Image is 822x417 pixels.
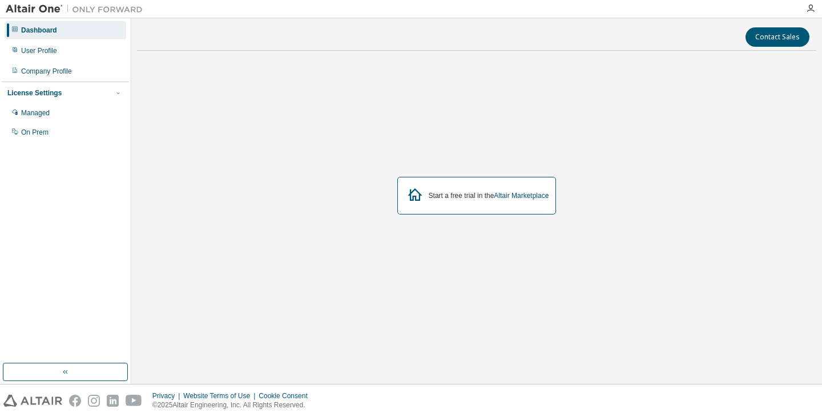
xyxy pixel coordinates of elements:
[6,3,148,15] img: Altair One
[21,128,49,137] div: On Prem
[126,395,142,407] img: youtube.svg
[7,88,62,98] div: License Settings
[21,26,57,35] div: Dashboard
[259,391,314,400] div: Cookie Consent
[494,192,549,200] a: Altair Marketplace
[21,46,57,55] div: User Profile
[107,395,119,407] img: linkedin.svg
[746,27,809,47] button: Contact Sales
[152,391,183,400] div: Privacy
[183,391,259,400] div: Website Terms of Use
[21,67,72,76] div: Company Profile
[21,108,50,118] div: Managed
[429,191,549,200] div: Start a free trial in the
[88,395,100,407] img: instagram.svg
[69,395,81,407] img: facebook.svg
[3,395,62,407] img: altair_logo.svg
[152,400,315,410] p: © 2025 Altair Engineering, Inc. All Rights Reserved.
